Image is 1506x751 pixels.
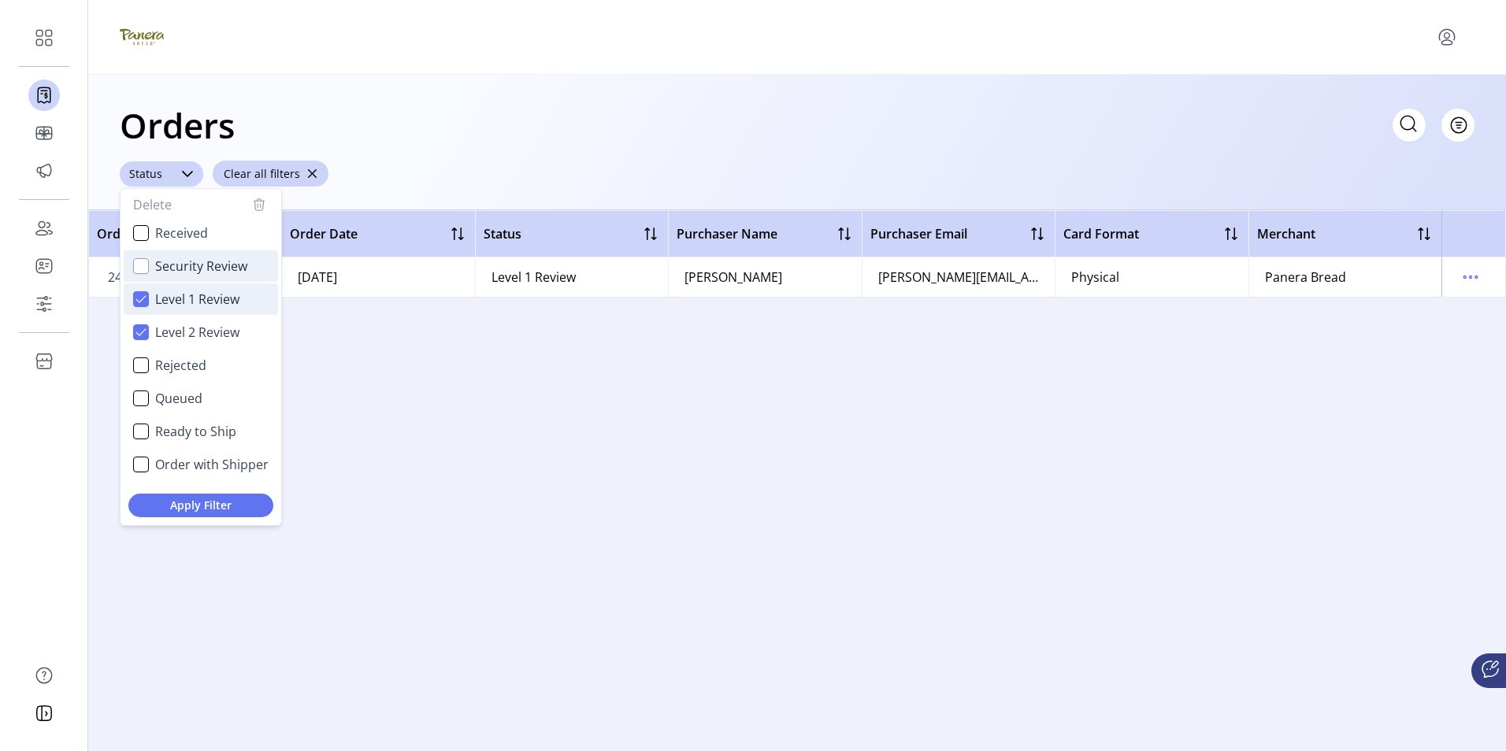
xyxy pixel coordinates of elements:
[105,265,236,290] button: 240Z681B9E47DDF37
[124,283,278,315] li: Level 1 Review
[155,290,239,309] span: Level 1 Review
[141,497,261,513] span: Apply Filter
[484,224,521,243] span: Status
[213,161,328,187] button: Clear all filters
[124,217,278,249] li: Received
[1257,224,1315,243] span: Merchant
[124,383,278,414] li: Queued
[108,268,233,287] span: 240Z681B9E47DDF37
[290,224,358,243] span: Order Date
[1434,24,1460,50] button: menu
[155,323,239,342] span: Level 2 Review
[1441,109,1474,142] button: Filter Button
[128,494,273,517] button: Apply Filter
[124,250,278,282] li: Security Review
[1063,224,1139,243] span: Card Format
[133,195,269,214] button: Delete
[878,268,1039,287] div: [PERSON_NAME][EMAIL_ADDRESS][DOMAIN_NAME]
[1458,265,1483,290] button: menu
[124,416,278,447] li: Ready to Ship
[124,350,278,381] li: Rejected
[224,165,300,182] span: Clear all filters
[97,224,187,243] span: Order Number
[677,224,777,243] span: Purchaser Name
[133,195,172,214] span: Delete
[155,389,202,408] span: Queued
[155,488,204,507] span: Shipped
[155,455,269,474] span: Order with Shipper
[155,257,247,276] span: Security Review
[121,214,281,584] ul: Option List
[870,224,967,243] span: Purchaser Email
[155,356,206,375] span: Rejected
[281,257,474,297] td: [DATE]
[1265,268,1346,287] div: Panera Bread
[124,482,278,513] li: Shipped
[120,161,172,187] div: Status
[1071,268,1119,287] div: Physical
[120,98,235,153] h1: Orders
[491,268,576,287] div: Level 1 Review
[124,449,278,480] li: Order with Shipper
[124,316,278,348] li: Level 2 Review
[155,224,208,242] span: Received
[155,422,236,441] span: Ready to Ship
[684,268,782,287] div: [PERSON_NAME]
[120,15,164,59] img: logo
